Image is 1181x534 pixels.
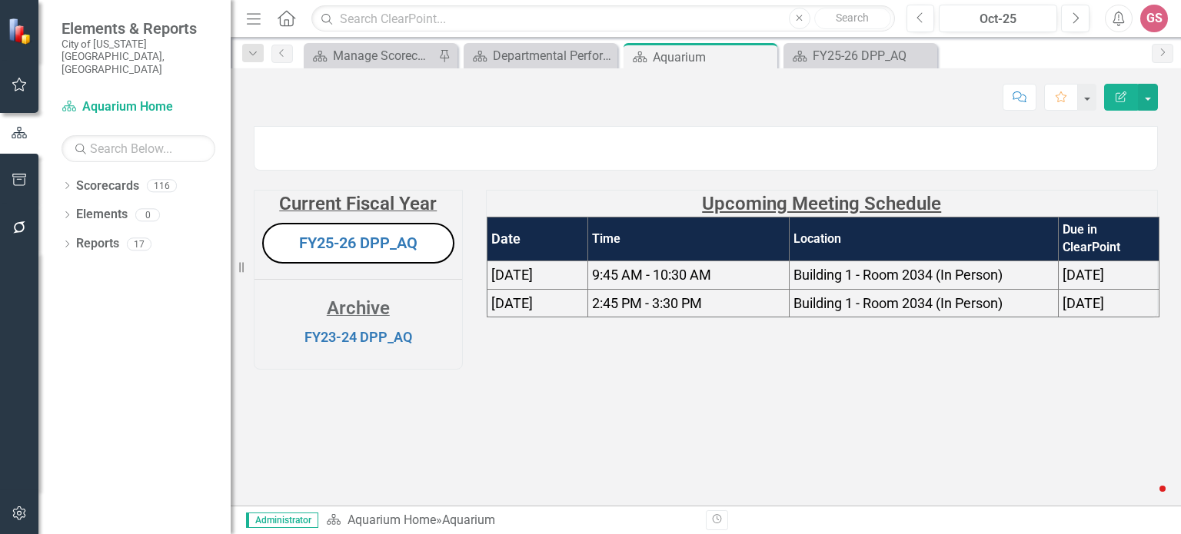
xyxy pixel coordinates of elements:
[299,234,418,252] a: FY25-26 DPP_AQ
[592,295,702,311] span: 2:45 PM - 3:30 PM
[333,46,434,65] div: Manage Scorecards
[76,206,128,224] a: Elements
[787,46,933,65] a: FY25-26 DPP_AQ
[592,267,711,283] span: 9:45 AM - 10:30 AM
[62,98,215,116] a: Aquarium Home
[491,267,533,283] span: [DATE]
[467,46,614,65] a: Departmental Performance Plans - 3 Columns
[311,5,894,32] input: Search ClearPoint...
[793,295,1003,311] span: Building 1 - Room 2034 (In Person)
[491,231,521,247] strong: Date
[442,512,495,527] div: Aquarium
[1063,222,1120,254] strong: Due in ClearPoint
[327,297,390,319] strong: Archive
[793,231,841,246] strong: Location
[62,135,215,162] input: Search Below...
[8,18,35,45] img: ClearPoint Strategy
[62,38,215,75] small: City of [US_STATE][GEOGRAPHIC_DATA], [GEOGRAPHIC_DATA]
[944,10,1052,28] div: Oct-25
[1063,295,1104,311] span: [DATE]
[1129,482,1166,519] iframe: Intercom live chat
[304,329,412,345] a: FY23-24 DPP_AQ
[493,46,614,65] div: Departmental Performance Plans - 3 Columns
[76,235,119,253] a: Reports
[127,237,151,250] div: 17
[592,231,620,246] strong: Time
[1063,267,1104,283] span: [DATE]
[246,512,318,528] span: Administrator
[308,46,434,65] a: Manage Scorecards
[793,267,1003,283] span: Building 1 - Room 2034 (In Person)
[1140,5,1168,32] button: GS
[62,19,215,38] span: Elements & Reports
[147,179,177,192] div: 116
[262,223,454,264] button: FY25-26 DPP_AQ
[135,208,160,221] div: 0
[326,512,694,529] div: »
[348,512,436,527] a: Aquarium Home
[279,193,437,214] strong: Current Fiscal Year
[702,193,941,214] strong: Upcoming Meeting Schedule
[939,5,1057,32] button: Oct-25
[653,48,773,67] div: Aquarium
[813,46,933,65] div: FY25-26 DPP_AQ
[76,177,139,195] a: Scorecards
[836,12,869,24] span: Search
[491,295,533,311] span: [DATE]
[814,8,891,29] button: Search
